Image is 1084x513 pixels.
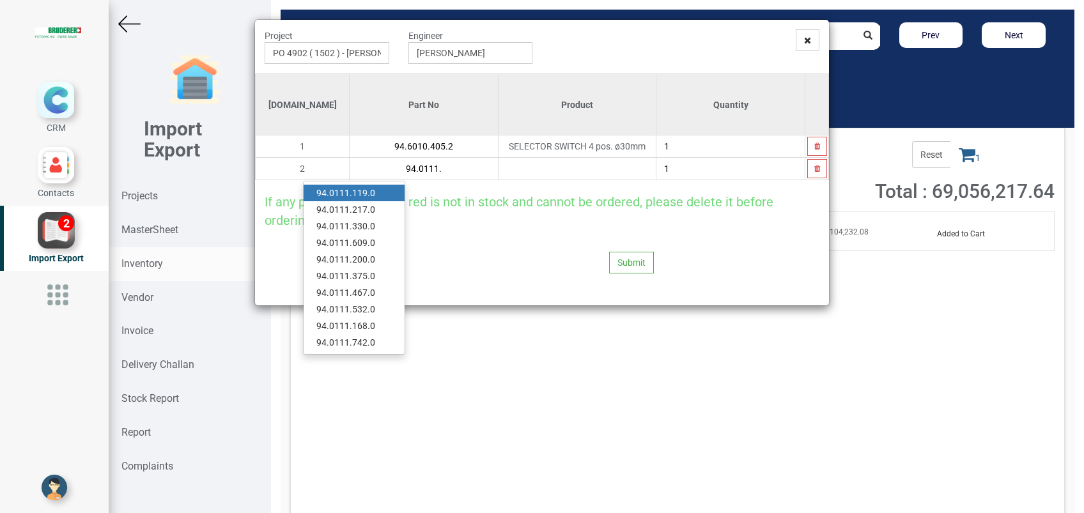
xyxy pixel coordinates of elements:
strong: 94.0111. [316,188,352,198]
strong: 94.0111. [316,271,352,281]
a: 94.0111.119.0 [304,185,405,201]
strong: 94.0111. [316,337,352,348]
strong: 94.0111. [316,238,352,248]
td: 2 [256,158,350,180]
strong: 94.0111. [316,254,352,264]
div: Project [255,29,399,64]
th: [DOMAIN_NAME] [256,74,350,135]
a: 94.0111.742.0 [304,334,405,351]
td: SELECTOR SWITCH 4 pos. ø30mm [499,135,656,158]
strong: 94.0111. [316,204,352,215]
strong: 94.0111. [316,221,352,231]
a: 94.0111.467.0 [304,284,405,301]
th: Part No [350,74,499,135]
a: 94.0111.375.0 [304,268,405,284]
a: 94.0111.609.0 [304,234,405,251]
a: 94.0111.217.0 [304,201,405,218]
a: 94.0111.200.0 [304,251,405,268]
a: 94.0111.330.0 [304,218,405,234]
td: 1 [256,135,350,158]
strong: 94.0111. [316,304,352,314]
strong: 94.0111. [316,321,352,331]
a: 94.0111.532.0 [304,301,405,318]
button: Submit [609,252,654,273]
span: If any product marked as red is not in stock and cannot be ordered, please delete it before ordering [265,194,773,228]
strong: 94.0111. [316,287,352,298]
th: Product [499,74,656,135]
a: 94.0111.168.0 [304,318,405,334]
div: Engineer [399,29,543,64]
th: Quantity [656,74,805,135]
